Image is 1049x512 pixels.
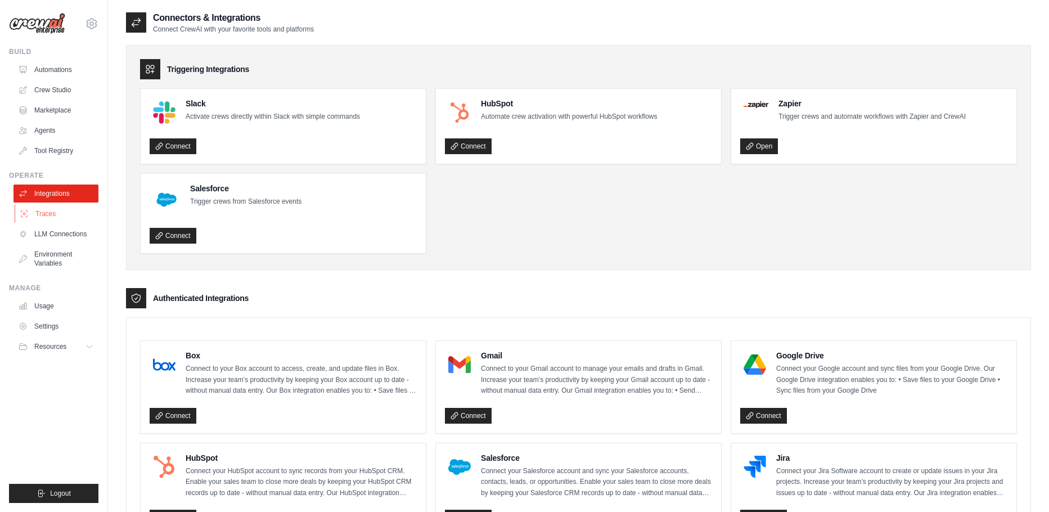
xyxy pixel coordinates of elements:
div: Operate [9,171,98,180]
h4: Jira [776,452,1007,464]
img: HubSpot Logo [448,101,471,124]
p: Connect to your Gmail account to manage your emails and drafts in Gmail. Increase your team’s pro... [481,363,712,397]
p: Connect CrewAI with your favorite tools and platforms [153,25,314,34]
h4: HubSpot [186,452,417,464]
a: Settings [13,317,98,335]
div: Build [9,47,98,56]
h4: Box [186,350,417,361]
button: Logout [9,484,98,503]
img: Jira Logo [744,456,766,478]
div: Manage [9,284,98,293]
h4: HubSpot [481,98,657,109]
a: Connect [150,228,196,244]
h4: Salesforce [481,452,712,464]
img: Slack Logo [153,101,175,124]
p: Automate crew activation with powerful HubSpot workflows [481,111,657,123]
span: Logout [50,489,71,498]
img: Gmail Logo [448,353,471,376]
img: HubSpot Logo [153,456,175,478]
a: Agents [13,122,98,140]
img: Salesforce Logo [153,186,180,213]
h4: Slack [186,98,360,109]
a: Connect [150,138,196,154]
p: Connect to your Box account to access, create, and update files in Box. Increase your team’s prod... [186,363,417,397]
h3: Authenticated Integrations [153,293,249,304]
a: Integrations [13,185,98,203]
p: Connect your Google account and sync files from your Google Drive. Our Google Drive integration e... [776,363,1007,397]
p: Trigger crews from Salesforce events [190,196,301,208]
button: Resources [13,338,98,356]
a: Connect [445,138,492,154]
h4: Zapier [778,98,966,109]
a: Automations [13,61,98,79]
a: LLM Connections [13,225,98,243]
a: Crew Studio [13,81,98,99]
a: Usage [13,297,98,315]
a: Connect [740,408,787,424]
p: Connect your Salesforce account and sync your Salesforce accounts, contacts, leads, or opportunit... [481,466,712,499]
h4: Google Drive [776,350,1007,361]
h4: Gmail [481,350,712,361]
span: Resources [34,342,66,351]
img: Logo [9,13,65,34]
a: Connect [150,408,196,424]
p: Activate crews directly within Slack with simple commands [186,111,360,123]
img: Zapier Logo [744,101,768,108]
p: Connect your Jira Software account to create or update issues in your Jira projects. Increase you... [776,466,1007,499]
img: Google Drive Logo [744,353,766,376]
img: Salesforce Logo [448,456,471,478]
h3: Triggering Integrations [167,64,249,75]
img: Box Logo [153,353,175,376]
a: Open [740,138,778,154]
a: Environment Variables [13,245,98,272]
a: Traces [15,205,100,223]
a: Connect [445,408,492,424]
a: Tool Registry [13,142,98,160]
h4: Salesforce [190,183,301,194]
h2: Connectors & Integrations [153,11,314,25]
p: Connect your HubSpot account to sync records from your HubSpot CRM. Enable your sales team to clo... [186,466,417,499]
a: Marketplace [13,101,98,119]
p: Trigger crews and automate workflows with Zapier and CrewAI [778,111,966,123]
